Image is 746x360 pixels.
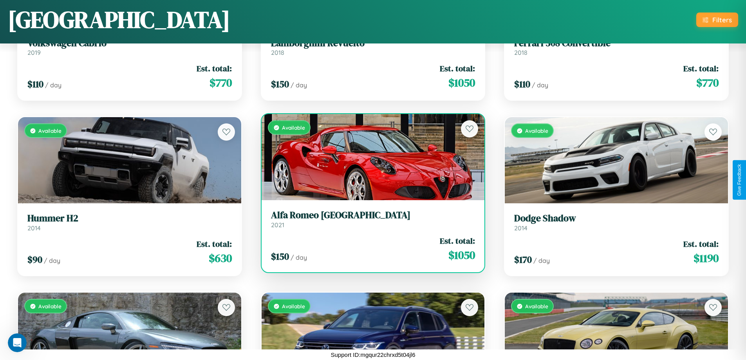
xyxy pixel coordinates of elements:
span: Est. total: [440,235,475,246]
span: / day [291,81,307,89]
span: / day [45,81,61,89]
span: Available [282,124,305,131]
h3: Alfa Romeo [GEOGRAPHIC_DATA] [271,210,475,221]
span: $ 770 [696,75,719,90]
div: Filters [712,16,732,24]
span: $ 150 [271,250,289,263]
h3: Hummer H2 [27,213,232,224]
span: $ 150 [271,78,289,90]
span: / day [291,253,307,261]
h3: Dodge Shadow [514,213,719,224]
span: 2019 [27,49,41,56]
button: Filters [696,13,738,27]
span: 2018 [514,49,527,56]
span: Available [38,303,61,309]
span: 2018 [271,49,284,56]
span: Available [282,303,305,309]
span: $ 170 [514,253,532,266]
span: Available [38,127,61,134]
a: Alfa Romeo [GEOGRAPHIC_DATA]2021 [271,210,475,229]
span: Est. total: [197,63,232,74]
span: 2021 [271,221,284,229]
span: Est. total: [683,63,719,74]
span: $ 1190 [694,250,719,266]
a: Hummer H22014 [27,213,232,232]
span: $ 1050 [448,75,475,90]
span: $ 110 [514,78,530,90]
span: $ 770 [210,75,232,90]
a: Dodge Shadow2014 [514,213,719,232]
span: / day [532,81,548,89]
span: Est. total: [683,238,719,250]
span: $ 1050 [448,247,475,263]
span: $ 110 [27,78,43,90]
span: 2014 [514,224,527,232]
h1: [GEOGRAPHIC_DATA] [8,4,230,36]
span: Est. total: [440,63,475,74]
span: 2014 [27,224,41,232]
iframe: Intercom live chat [8,333,27,352]
span: Available [525,303,548,309]
span: Est. total: [197,238,232,250]
span: $ 630 [209,250,232,266]
span: $ 90 [27,253,42,266]
div: Give Feedback [737,164,742,196]
span: / day [533,257,550,264]
a: Ferrari 308 Convertible2018 [514,38,719,57]
a: Volkswagen Cabrio2019 [27,38,232,57]
span: / day [44,257,60,264]
span: Available [525,127,548,134]
a: Lamborghini Revuelto2018 [271,38,475,57]
p: Support ID: mgqur22chrxd5t04jl6 [331,349,415,360]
